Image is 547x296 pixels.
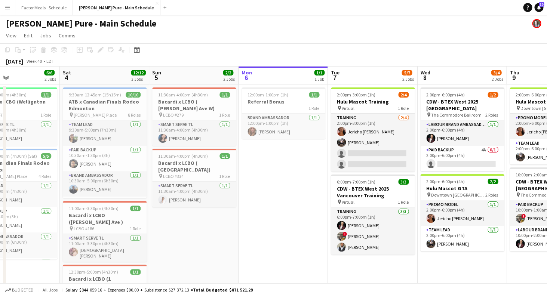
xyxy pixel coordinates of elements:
a: View [3,31,19,40]
a: Edit [21,31,36,40]
button: Factor Meals - Schedule [15,0,73,15]
button: Budgeted [4,286,35,294]
span: Budgeted [12,287,34,293]
a: 10 [534,3,543,12]
span: 10 [539,2,544,7]
span: Edit [24,32,33,39]
span: Total Budgeted $871 521.29 [193,287,253,293]
span: Jobs [40,32,51,39]
div: Salary $844 059.16 + Expenses $90.00 + Subsistence $27 372.13 = [65,287,253,293]
div: [DATE] [6,58,23,65]
a: Comms [56,31,79,40]
button: [PERSON_NAME] Pure - Main Schedule [73,0,160,15]
div: EDT [46,58,54,64]
h1: [PERSON_NAME] Pure - Main Schedule [6,18,156,29]
a: Jobs [37,31,54,40]
span: Week 40 [25,58,43,64]
span: Comms [59,32,76,39]
app-user-avatar: Ashleigh Rains [532,19,541,28]
span: View [6,32,16,39]
span: All jobs [41,287,59,293]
